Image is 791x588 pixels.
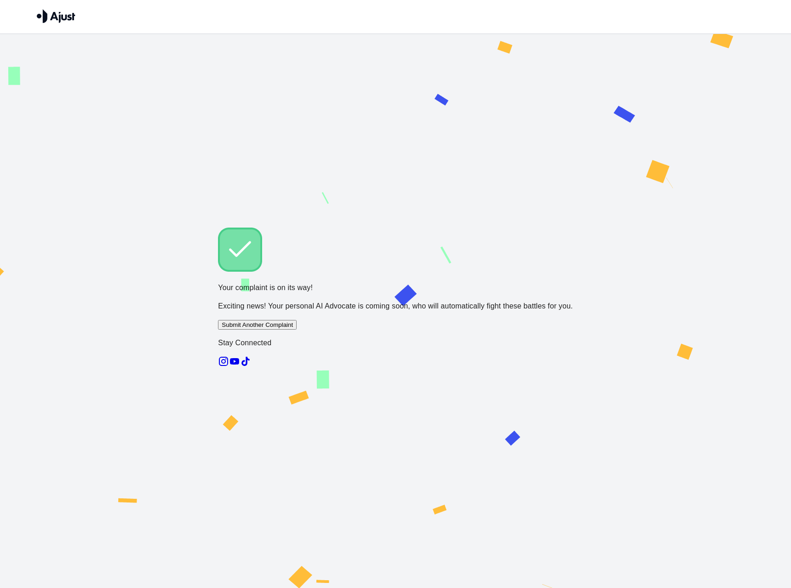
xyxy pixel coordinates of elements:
p: Your complaint is on its way! [218,282,573,293]
button: Submit Another Complaint [218,320,297,330]
p: Stay Connected [218,337,573,348]
img: Ajust [37,9,75,23]
img: Check! [218,228,262,272]
p: Exciting news! Your personal AI Advocate is coming soon, who will automatically fight these battl... [218,301,573,312]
